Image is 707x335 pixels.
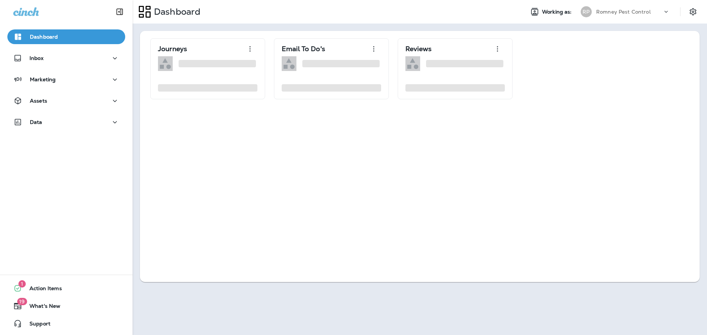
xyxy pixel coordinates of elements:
button: Marketing [7,72,125,87]
span: Action Items [22,285,62,294]
p: Romney Pest Control [596,9,651,15]
p: Dashboard [151,6,200,17]
p: Marketing [30,76,56,82]
p: Reviews [405,45,432,53]
span: Working as: [542,9,573,15]
button: Dashboard [7,29,125,44]
span: Support [22,321,50,329]
p: Dashboard [30,34,58,40]
span: 19 [17,298,27,305]
p: Assets [30,98,47,104]
span: 1 [18,280,26,288]
button: Settings [686,5,700,18]
p: Journeys [158,45,187,53]
span: What's New [22,303,60,312]
p: Inbox [29,55,43,61]
button: Inbox [7,51,125,65]
button: Support [7,316,125,331]
button: Assets [7,93,125,108]
p: Data [30,119,42,125]
p: Email To Do's [282,45,325,53]
button: Data [7,115,125,129]
div: RP [581,6,592,17]
button: 1Action Items [7,281,125,296]
button: 19What's New [7,299,125,313]
button: Collapse Sidebar [109,4,130,19]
